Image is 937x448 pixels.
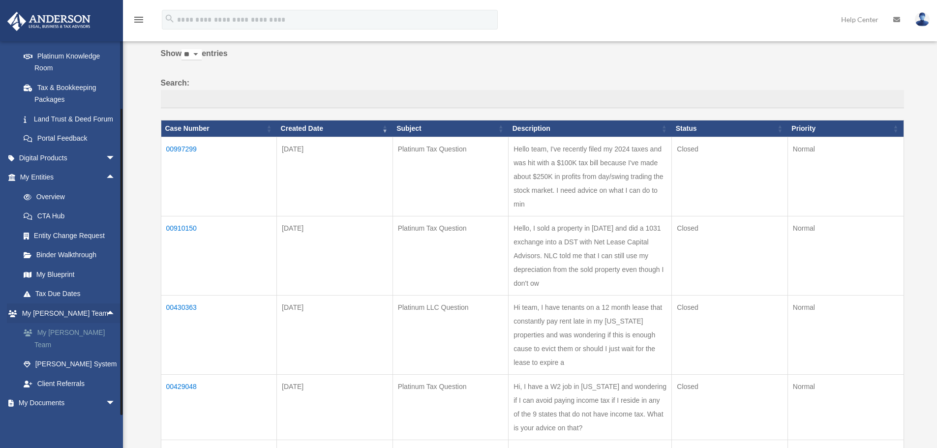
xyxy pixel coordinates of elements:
a: Platinum Knowledge Room [14,46,125,78]
label: Search: [161,76,904,109]
th: Status: activate to sort column ascending [672,120,788,137]
th: Description: activate to sort column ascending [509,120,672,137]
a: My Documentsarrow_drop_down [7,393,130,413]
th: Priority: activate to sort column ascending [787,120,904,137]
td: Hello team, I've recently filed my 2024 taxes and was hit with a $100K tax bill because I've made... [509,137,672,216]
td: [DATE] [277,295,393,374]
td: 00910150 [161,216,277,295]
td: [DATE] [277,216,393,295]
a: menu [133,17,145,26]
td: Platinum Tax Question [393,216,509,295]
td: 00430363 [161,295,277,374]
td: Platinum LLC Question [393,295,509,374]
a: Digital Productsarrow_drop_down [7,148,130,168]
th: Subject: activate to sort column ascending [393,120,509,137]
span: arrow_drop_down [106,393,125,414]
td: Normal [787,216,904,295]
i: menu [133,14,145,26]
a: Portal Feedback [14,129,125,149]
a: Client Referrals [14,374,130,393]
td: [DATE] [277,137,393,216]
a: Tax Due Dates [14,284,130,304]
td: Platinum Tax Question [393,137,509,216]
a: Land Trust & Deed Forum [14,109,125,129]
a: My Blueprint [14,265,130,284]
label: Show entries [161,47,904,70]
td: Closed [672,216,788,295]
a: Binder Walkthrough [14,245,130,265]
td: Hello, I sold a property in [DATE] and did a 1031 exchange into a DST with Net Lease Capital Advi... [509,216,672,295]
td: 00997299 [161,137,277,216]
td: Normal [787,295,904,374]
span: arrow_drop_up [106,303,125,324]
input: Search: [161,90,904,109]
span: arrow_drop_up [106,168,125,188]
td: Closed [672,374,788,440]
td: Closed [672,137,788,216]
td: Normal [787,137,904,216]
td: Closed [672,295,788,374]
th: Created Date: activate to sort column ascending [277,120,393,137]
a: My [PERSON_NAME] Teamarrow_drop_up [7,303,130,323]
td: Hi team, I have tenants on a 12 month lease that constantly pay rent late in my [US_STATE] proper... [509,295,672,374]
td: Platinum Tax Question [393,374,509,440]
img: Anderson Advisors Platinum Portal [4,12,93,31]
span: arrow_drop_down [106,148,125,168]
a: Overview [14,187,130,207]
td: [DATE] [277,374,393,440]
a: Online Learningarrow_drop_down [7,413,130,432]
td: Hi, I have a W2 job in [US_STATE] and wondering if I can avoid paying income tax if I reside in a... [509,374,672,440]
img: User Pic [915,12,930,27]
a: Tax & Bookkeeping Packages [14,78,125,109]
i: search [164,13,175,24]
span: arrow_drop_down [106,413,125,433]
td: 00429048 [161,374,277,440]
a: CTA Hub [14,207,130,226]
a: My [PERSON_NAME] Team [14,323,130,355]
select: Showentries [181,49,202,60]
td: Normal [787,374,904,440]
a: My Entitiesarrow_drop_up [7,168,130,187]
th: Case Number: activate to sort column ascending [161,120,277,137]
a: [PERSON_NAME] System [14,355,130,374]
a: Entity Change Request [14,226,130,245]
